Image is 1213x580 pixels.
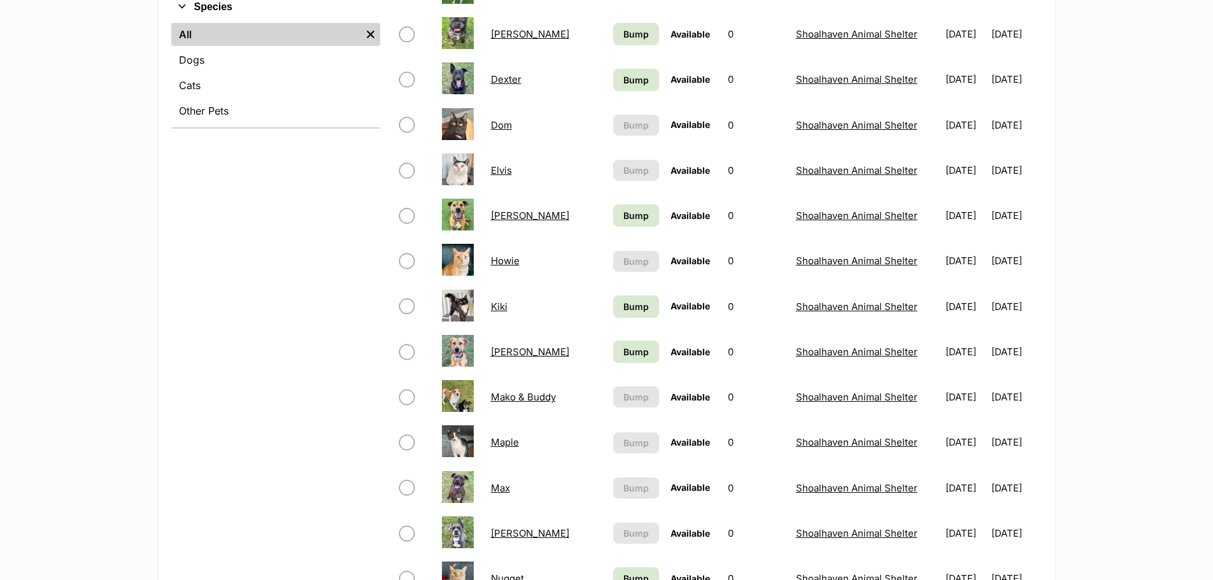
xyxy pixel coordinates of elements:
td: [DATE] [991,330,1041,374]
button: Bump [613,432,659,453]
div: Species [171,20,380,127]
span: Bump [623,118,649,132]
a: Bump [613,341,659,363]
a: Shoalhaven Animal Shelter [796,209,918,222]
button: Bump [613,115,659,136]
td: [DATE] [940,239,990,283]
a: Shoalhaven Animal Shelter [796,301,918,313]
td: [DATE] [991,466,1041,510]
a: Elvis [491,164,512,176]
span: Available [670,437,710,448]
button: Bump [613,523,659,544]
td: [DATE] [940,466,990,510]
button: Bump [613,477,659,499]
td: 0 [723,420,790,464]
td: 0 [723,148,790,192]
td: [DATE] [991,57,1041,101]
span: Available [670,482,710,493]
a: Howie [491,255,520,267]
span: Bump [623,73,649,87]
td: 0 [723,330,790,374]
span: Bump [623,390,649,404]
span: Bump [623,436,649,449]
a: Bump [613,69,659,91]
span: Available [670,29,710,39]
span: Available [670,74,710,85]
a: Maple [491,436,519,448]
td: 0 [723,12,790,56]
a: Shoalhaven Animal Shelter [796,527,918,539]
span: Bump [623,255,649,268]
a: Kiki [491,301,507,313]
span: Available [670,301,710,311]
button: Bump [613,251,659,272]
a: Shoalhaven Animal Shelter [796,255,918,267]
td: [DATE] [940,103,990,147]
a: Shoalhaven Animal Shelter [796,28,918,40]
td: [DATE] [940,330,990,374]
td: [DATE] [991,148,1041,192]
a: Other Pets [171,99,380,122]
a: Dom [491,119,512,131]
a: Mako & Buddy [491,391,556,403]
td: [DATE] [940,420,990,464]
td: 0 [723,466,790,510]
td: [DATE] [991,194,1041,237]
td: [DATE] [940,12,990,56]
a: Shoalhaven Animal Shelter [796,391,918,403]
span: Available [670,119,710,130]
td: [DATE] [991,511,1041,555]
a: Cats [171,74,380,97]
button: Bump [613,160,659,181]
td: 0 [723,103,790,147]
a: All [171,23,361,46]
a: Bump [613,295,659,318]
td: [DATE] [991,375,1041,419]
a: [PERSON_NAME] [491,527,569,539]
td: [DATE] [940,57,990,101]
a: [PERSON_NAME] [491,28,569,40]
span: Available [670,210,710,221]
td: [DATE] [940,375,990,419]
span: Bump [623,481,649,495]
a: Shoalhaven Animal Shelter [796,164,918,176]
span: Available [670,255,710,266]
a: Shoalhaven Animal Shelter [796,73,918,85]
span: Bump [623,27,649,41]
span: Bump [623,209,649,222]
a: [PERSON_NAME] [491,346,569,358]
td: [DATE] [940,511,990,555]
a: Max [491,482,510,494]
span: Bump [623,345,649,358]
span: Available [670,528,710,539]
a: [PERSON_NAME] [491,209,569,222]
td: [DATE] [940,148,990,192]
td: [DATE] [991,285,1041,329]
span: Bump [623,527,649,540]
span: Bump [623,300,649,313]
a: Shoalhaven Animal Shelter [796,436,918,448]
td: 0 [723,511,790,555]
td: 0 [723,285,790,329]
td: 0 [723,57,790,101]
a: Remove filter [361,23,380,46]
span: Available [670,346,710,357]
td: 0 [723,375,790,419]
td: 0 [723,239,790,283]
a: Shoalhaven Animal Shelter [796,346,918,358]
a: Bump [613,204,659,227]
a: Dexter [491,73,521,85]
a: Dogs [171,48,380,71]
span: Bump [623,164,649,177]
td: [DATE] [991,420,1041,464]
td: [DATE] [991,239,1041,283]
button: Bump [613,386,659,407]
td: [DATE] [991,103,1041,147]
span: Available [670,165,710,176]
td: [DATE] [940,194,990,237]
td: 0 [723,194,790,237]
a: Shoalhaven Animal Shelter [796,119,918,131]
a: Bump [613,23,659,45]
a: Shoalhaven Animal Shelter [796,482,918,494]
td: [DATE] [991,12,1041,56]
